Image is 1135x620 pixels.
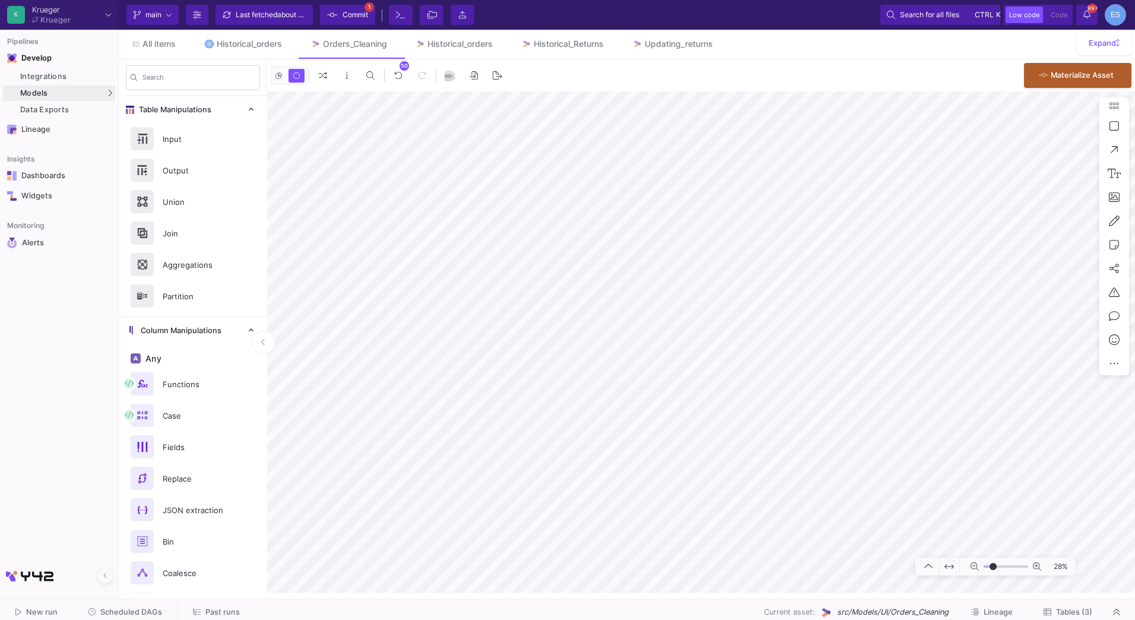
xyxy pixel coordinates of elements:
div: Widgets [21,191,99,201]
button: JSON extraction [119,494,267,526]
img: Tab icon [521,39,531,49]
div: Partition [156,287,237,305]
span: All items [142,39,176,49]
span: ctrl [975,8,994,22]
button: Case [119,400,267,431]
div: Aggregations [156,256,237,274]
img: Navigation icon [7,125,17,134]
div: Alerts [22,238,99,248]
div: Develop [21,53,39,63]
img: Navigation icon [7,238,17,248]
div: Data Exports [20,105,112,115]
span: Models [20,88,48,98]
button: ctrlk [971,8,994,22]
button: Functions [119,368,267,400]
div: Orders_Cleaning [323,39,387,49]
button: Materialize Asset [1024,63,1131,88]
button: Coalesce [119,557,267,589]
button: Last fetchedabout 20 hours ago [215,5,313,25]
span: k [996,8,1001,22]
button: main [126,5,179,25]
button: Search for all filesctrlk [880,5,1000,25]
div: Coalesce [156,564,237,582]
span: 99+ [1088,4,1097,13]
div: Integrations [20,72,112,81]
input: Search [142,75,255,84]
mat-expansion-panel-header: Table Manipulations [119,96,267,123]
div: Krueger [40,16,71,24]
img: Tab icon [310,39,321,49]
button: 99+ [1076,5,1098,25]
span: Search for all files [900,6,959,24]
div: Krueger [32,6,71,14]
button: ES [1101,4,1126,26]
span: Materialize Asset [1051,71,1114,80]
span: 28% [1046,556,1073,577]
button: Union [119,186,267,217]
div: Bin [156,533,237,551]
button: Commit [320,5,375,25]
img: Navigation icon [7,171,17,181]
img: Navigation icon [7,53,17,63]
span: Past runs [205,608,240,616]
span: Scheduled DAGs [100,608,162,616]
div: K [7,6,25,24]
div: Table Manipulations [119,123,267,317]
div: Historical_orders [427,39,493,49]
button: Partition [119,280,267,312]
span: Commit [343,6,368,24]
span: src/Models/UI/Orders_Cleaning [837,606,949,618]
button: Aggregations [119,249,267,280]
div: Updating_returns [645,39,713,49]
a: Navigation iconDashboards [3,166,115,185]
button: Input [119,123,267,154]
div: Replace [156,470,237,488]
img: Tab icon [416,39,426,49]
button: Fields [119,431,267,463]
span: main [145,6,161,24]
div: ES [1105,4,1126,26]
span: about 20 hours ago [277,10,341,19]
span: New run [26,608,58,616]
button: Replace [119,463,267,494]
div: Input [156,130,237,148]
div: Case [156,407,237,425]
div: Functions [156,375,237,393]
button: Code [1047,7,1071,23]
div: Lineage [21,125,99,134]
div: Union [156,193,237,211]
a: Navigation iconAlerts [3,233,115,253]
a: Navigation iconLineage [3,120,115,139]
span: Low code [1009,11,1039,19]
div: Last fetched [236,6,307,24]
span: Tables (3) [1056,608,1092,616]
img: Navigation icon [7,191,17,201]
div: JSON extraction [156,501,237,519]
img: Tab icon [632,39,642,49]
span: Table Manipulations [134,105,211,115]
span: Lineage [984,608,1013,616]
span: Column Manipulations [136,326,221,336]
span: Code [1051,11,1067,19]
img: Tab icon [204,39,214,49]
img: UI Model [820,606,832,619]
button: Output [119,154,267,186]
div: Dashboards [21,171,99,181]
mat-expansion-panel-header: Navigation iconDevelop [3,49,115,68]
a: Data Exports [3,102,115,118]
div: Output [156,162,237,179]
div: Fields [156,438,237,456]
div: Historical_orders [217,39,282,49]
a: Navigation iconWidgets [3,186,115,205]
button: Bin [119,526,267,557]
button: Low code [1006,7,1043,23]
button: Join [119,217,267,249]
div: Historical_Returns [534,39,604,49]
span: Current asset: [764,606,815,618]
div: Join [156,224,237,242]
span: Any [143,354,161,363]
a: Integrations [3,69,115,84]
mat-expansion-panel-header: Column Manipulations [119,317,267,344]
